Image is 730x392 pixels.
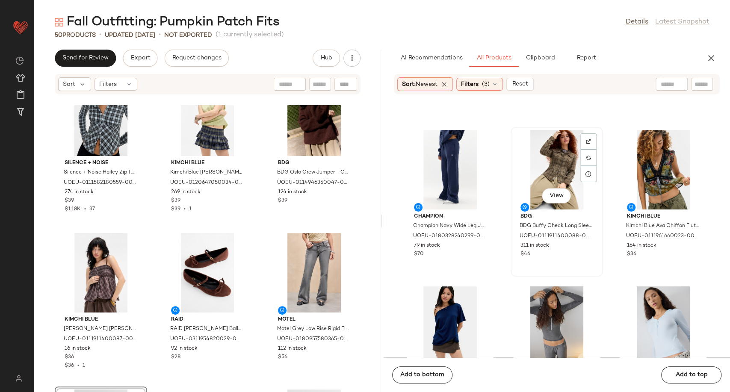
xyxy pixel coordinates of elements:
span: Hub [320,55,332,62]
span: 164 in stock [627,242,656,250]
span: Request changes [172,55,222,62]
img: 0180328240299_041_a2 [407,130,494,209]
span: View [549,192,564,199]
span: Filters [461,80,479,89]
span: Kimchi Blue Ava Chiffon Flutter Blouse - Black L at Urban Outfitters [626,222,699,230]
button: Add to bottom [392,366,452,383]
button: Add to top [661,366,721,383]
span: (3) [482,80,490,89]
span: $39 [171,206,180,212]
span: 1 [189,206,192,212]
span: Report [576,55,596,62]
span: 112 in stock [278,345,307,353]
img: svg%3e [55,18,63,27]
img: 0112314440098_041_a2 [407,286,494,366]
span: 79 in stock [414,242,440,250]
button: Export [123,50,157,67]
span: • [159,30,161,40]
span: UOEU-0111582180559-000-049 [64,179,136,187]
span: UOEU-0180957580365-000-004 [277,336,350,343]
p: updated [DATE] [105,31,155,40]
span: Clipboard [525,55,555,62]
span: 274 in stock [65,189,94,196]
span: Add to bottom [400,371,444,378]
button: View [542,188,571,203]
span: Kimchi Blue [171,159,244,167]
span: • [180,206,189,212]
span: Kimchi Blue [PERSON_NAME] Check Skort - Blue S at Urban Outfitters [170,169,243,177]
span: 124 in stock [278,189,307,196]
span: UOEU-0111911400088-000-020 [520,233,592,240]
img: 0111961660023_009_a2 [620,130,706,209]
span: Filters [99,80,117,89]
span: 269 in stock [171,189,201,196]
span: $36 [627,251,636,258]
img: svg%3e [10,375,27,382]
span: UOEU-0120647050034-000-049 [170,179,243,187]
div: Fall Outfitting: Pumpkin Patch Fits [55,14,280,31]
a: Details [626,17,648,27]
span: $39 [278,197,287,205]
span: Silence + Noise Hailey Zip Through Shirt - Blue 2XS at Urban Outfitters [64,169,136,177]
span: • [81,206,89,212]
span: 50 [55,32,62,38]
img: 0180957580365_004_a2 [271,233,358,312]
span: Motel [278,316,351,324]
span: [PERSON_NAME] [PERSON_NAME] Check [PERSON_NAME] Top - Brown XL at Urban Outfitters [64,325,136,333]
span: Sort [63,80,75,89]
span: UOEU-0180328240299-000-041 [413,233,486,240]
span: Export [130,55,150,62]
span: Send for Review [62,55,109,62]
span: UOEU-0114946350047-000-021 [277,179,350,187]
span: Motel Grey Low Rise Rigid Flared Jeans - Grey 26 at Urban Outfitters [277,325,350,333]
span: $39 [171,197,180,205]
span: (1 currently selected) [216,30,284,40]
span: UOEU-0311954820029-000-220 [170,336,243,343]
button: Reset [506,78,534,91]
span: BDG [278,159,351,167]
span: Champion Navy Wide Leg Joggers - Navy M at Urban Outfitters [413,222,486,230]
span: Newest [416,81,437,88]
span: Add to top [675,371,707,378]
img: 0111911400087_020_a2 [58,233,144,312]
img: svg%3e [15,56,24,65]
span: Champion [414,213,487,221]
p: Not Exported [164,31,212,40]
span: RAID [PERSON_NAME] Ballerina Shoes - Dark Brown UK 5 at Urban Outfitters [170,325,243,333]
img: heart_red.DM2ytmEG.svg [12,19,29,36]
img: 0113346380091_040_a2 [620,286,706,366]
span: BDG Oslo Crew Jumper - Chocolate S at Urban Outfitters [277,169,350,177]
img: 0111911400088_020_a2 [514,130,600,209]
span: Sort: [402,80,437,89]
button: Request changes [165,50,229,67]
img: svg%3e [586,155,591,160]
span: Kimchi Blue [627,213,700,221]
span: 1 [83,363,85,368]
span: UOEU-0111911400087-000-020 [64,336,136,343]
span: • [74,363,83,368]
span: $56 [278,354,287,361]
span: Kimchi Blue [65,316,137,324]
span: 37 [89,206,95,212]
span: Reset [512,81,528,88]
img: 0311954820029_220_a2 [164,233,251,312]
span: $70 [414,251,424,258]
span: BDG Buffy Check Long Sleeve Shirt - Brown XS at Urban Outfitters [520,222,592,230]
span: All Products [476,55,511,62]
img: svg%3e [586,139,591,144]
span: $39 [65,197,74,205]
span: 311 in stock [520,242,549,250]
span: Silence + Noise [65,159,137,167]
span: 92 in stock [171,345,198,353]
span: • [99,30,101,40]
span: 16 in stock [65,345,91,353]
button: Hub [313,50,340,67]
span: AI Recommendations [400,55,462,62]
img: 0113346380090_009_a2 [514,286,600,366]
span: BDG [520,213,593,221]
span: $28 [171,354,180,361]
button: Send for Review [55,50,116,67]
span: UOEU-0111961660023-000-009 [626,233,699,240]
div: Products [55,31,96,40]
span: $46 [520,251,530,258]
